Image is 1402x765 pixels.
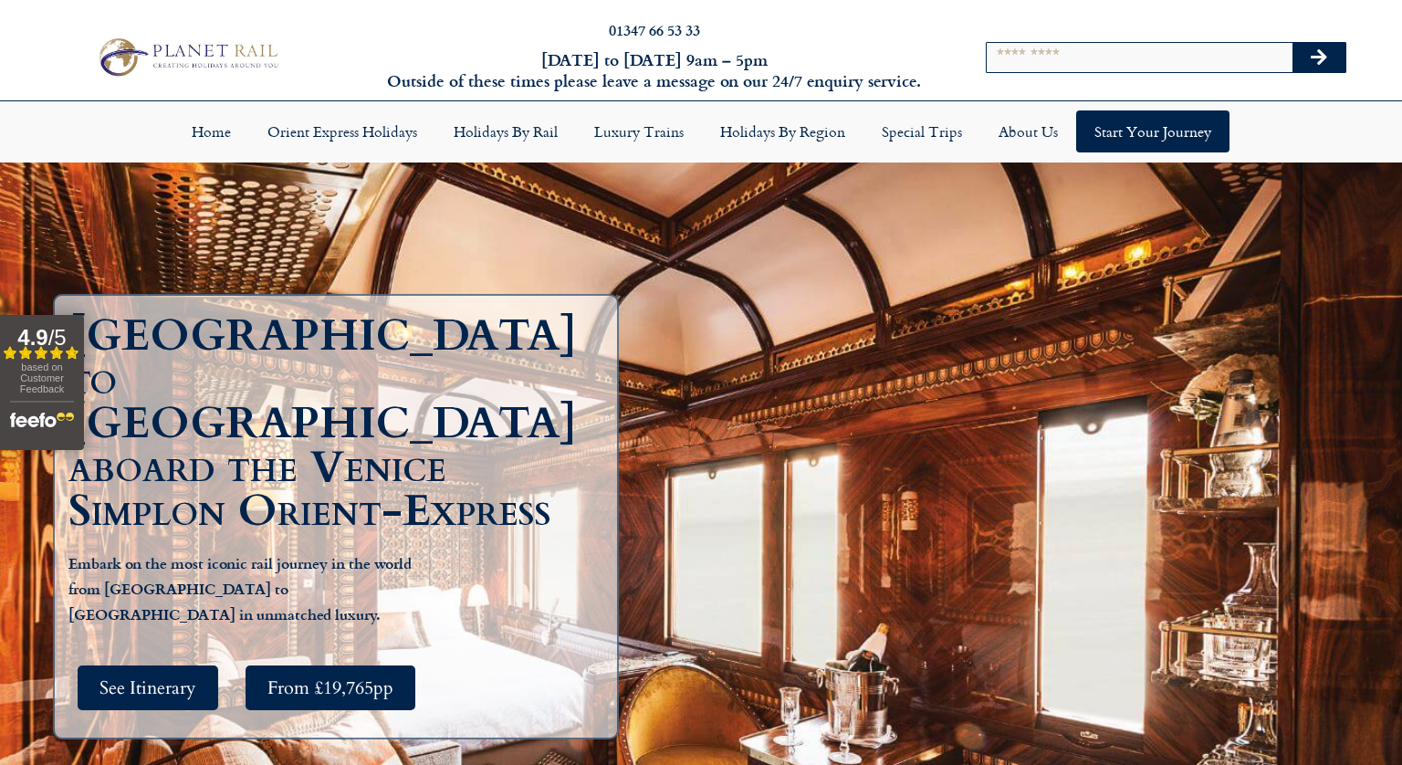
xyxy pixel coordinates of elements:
[1292,43,1345,72] button: Search
[379,49,930,92] h6: [DATE] to [DATE] 9am – 5pm Outside of these times please leave a message on our 24/7 enquiry serv...
[68,552,412,624] strong: Embark on the most iconic rail journey in the world from [GEOGRAPHIC_DATA] to [GEOGRAPHIC_DATA] i...
[91,34,283,80] img: Planet Rail Train Holidays Logo
[702,110,863,152] a: Holidays by Region
[435,110,576,152] a: Holidays by Rail
[267,676,393,699] span: From £19,765pp
[68,314,612,533] h1: [GEOGRAPHIC_DATA] to [GEOGRAPHIC_DATA] aboard the Venice Simplon Orient-Express
[980,110,1076,152] a: About Us
[1076,110,1229,152] a: Start your Journey
[99,676,196,699] span: See Itinerary
[609,19,700,40] a: 01347 66 53 33
[863,110,980,152] a: Special Trips
[9,110,1393,152] nav: Menu
[576,110,702,152] a: Luxury Trains
[173,110,249,152] a: Home
[249,110,435,152] a: Orient Express Holidays
[246,665,415,710] a: From £19,765pp
[78,665,218,710] a: See Itinerary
